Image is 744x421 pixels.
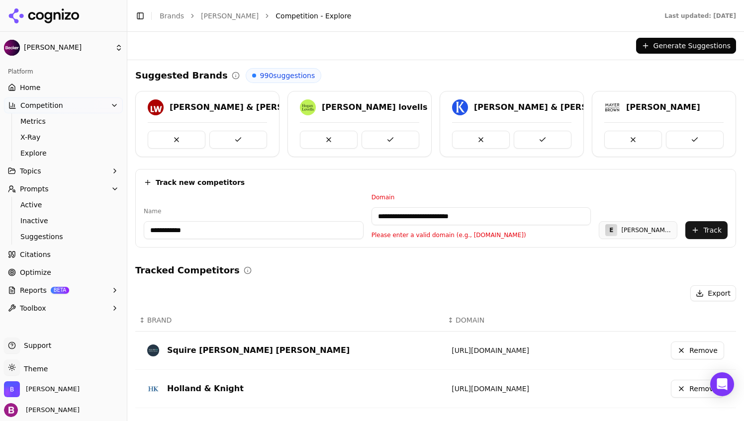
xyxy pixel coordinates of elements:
a: Optimize [4,264,123,280]
h4: Track new competitors [156,177,245,187]
span: Home [20,83,40,92]
div: Squire [PERSON_NAME] [PERSON_NAME] [167,344,350,356]
a: Brands [160,12,184,20]
button: Competition [4,97,123,113]
a: [URL][DOMAIN_NAME] [452,385,529,393]
div: [PERSON_NAME] & [PERSON_NAME] [474,101,635,113]
span: Competition [20,100,63,110]
span: [PERSON_NAME] [22,406,80,415]
button: Toolbox [4,300,123,316]
button: Track [685,221,728,239]
span: Support [20,340,51,350]
img: squire patton boggs [147,344,159,356]
button: Topics [4,163,123,179]
div: Open Intercom Messenger [710,372,734,396]
label: Domain [372,193,591,201]
span: Suggestions [20,232,107,242]
span: 990 suggestions [260,71,315,81]
span: Toolbox [20,303,46,313]
div: ↕DOMAIN [448,315,569,325]
a: Inactive [16,214,111,228]
button: Open organization switcher [4,381,80,397]
span: E [609,226,613,234]
button: Remove [671,341,724,359]
nav: breadcrumb [160,11,645,21]
div: ↕BRAND [139,315,440,325]
span: Active [20,200,107,210]
div: [PERSON_NAME] lovells [322,101,428,113]
span: Optimize [20,267,51,277]
span: Theme [20,365,48,373]
span: X-Ray [20,132,107,142]
button: ReportsBETA [4,282,123,298]
span: Inactive [20,216,107,226]
a: Suggestions [16,230,111,244]
div: [PERSON_NAME] [626,101,700,113]
a: [URL][DOMAIN_NAME] [452,346,529,354]
span: Explore [20,148,107,158]
span: Competition - Explore [276,11,351,21]
a: [PERSON_NAME] [201,11,259,21]
button: Remove [671,380,724,398]
button: Generate Suggestions [636,38,736,54]
span: Reports [20,285,47,295]
a: Citations [4,247,123,262]
span: Becker [26,385,80,394]
a: X-Ray [16,130,111,144]
span: DOMAIN [456,315,484,325]
img: latham & watkins [148,99,164,115]
span: Prompts [20,184,49,194]
span: Topics [20,166,41,176]
span: Metrics [20,116,107,126]
label: Name [144,207,364,215]
button: Export [690,285,736,301]
div: Holland & Knight [167,383,244,395]
p: Please enter a valid domain (e.g., [DOMAIN_NAME]) [372,231,591,239]
a: Home [4,80,123,95]
img: Holland & Knight [147,383,159,395]
th: BRAND [135,309,444,332]
img: Becker [4,40,20,56]
a: Metrics [16,114,111,128]
img: Becker [4,403,18,417]
img: mayer brown [604,99,620,115]
div: [PERSON_NAME] Law [621,226,671,234]
h2: Tracked Competitors [135,263,240,277]
img: Becker [4,381,20,397]
div: Platform [4,64,123,80]
div: Last updated: [DATE] [664,12,736,20]
a: Explore [16,146,111,160]
img: kirkland & ellis [452,99,468,115]
span: Citations [20,250,51,259]
a: Active [16,198,111,212]
div: [PERSON_NAME] & [PERSON_NAME] [170,101,330,113]
button: Prompts [4,181,123,197]
span: BRAND [147,315,172,325]
button: Open user button [4,403,80,417]
th: DOMAIN [444,309,573,332]
span: [PERSON_NAME] [24,43,111,52]
h2: Suggested Brands [135,69,228,83]
img: hogan lovells [300,99,316,115]
span: BETA [51,287,69,294]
